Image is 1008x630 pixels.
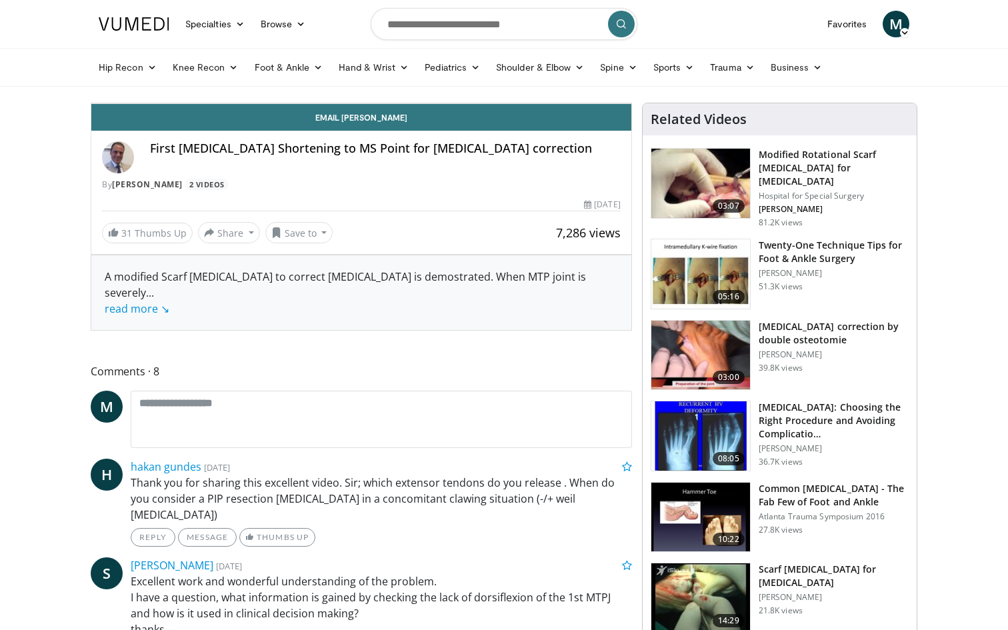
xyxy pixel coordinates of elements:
[759,401,909,441] h3: [MEDICAL_DATA]: Choosing the Right Procedure and Avoiding Complicatio…
[331,54,417,81] a: Hand & Wrist
[759,482,909,509] h3: Common [MEDICAL_DATA] - The Fab Few of Foot and Ankle
[759,217,803,228] p: 81.2K views
[91,103,631,104] video-js: Video Player
[759,281,803,292] p: 51.3K views
[91,54,165,81] a: Hip Recon
[763,54,831,81] a: Business
[165,54,247,81] a: Knee Recon
[651,320,909,391] a: 03:00 [MEDICAL_DATA] correction by double osteotomie [PERSON_NAME] 39.8K views
[713,371,745,384] span: 03:00
[713,199,745,213] span: 03:07
[105,269,618,317] div: A modified Scarf [MEDICAL_DATA] to correct [MEDICAL_DATA] is demostrated. When MTP joint is severely
[265,222,333,243] button: Save to
[99,17,169,31] img: VuMedi Logo
[759,443,909,454] p: [PERSON_NAME]
[102,223,193,243] a: 31 Thumbs Up
[417,54,488,81] a: Pediatrics
[178,528,237,547] a: Message
[759,563,909,589] h3: Scarf [MEDICAL_DATA] for [MEDICAL_DATA]
[91,104,631,131] a: Email [PERSON_NAME]
[651,321,750,390] img: 294729_0000_1.png.150x105_q85_crop-smart_upscale.jpg
[121,227,132,239] span: 31
[247,54,331,81] a: Foot & Ankle
[131,459,201,474] a: hakan gundes
[91,557,123,589] a: S
[150,141,621,156] h4: First [MEDICAL_DATA] Shortening to MS Point for [MEDICAL_DATA] correction
[584,199,620,211] div: [DATE]
[645,54,703,81] a: Sports
[759,191,909,201] p: Hospital for Special Surgery
[651,483,750,552] img: 4559c471-f09d-4bda-8b3b-c296350a5489.150x105_q85_crop-smart_upscale.jpg
[91,459,123,491] a: H
[651,482,909,553] a: 10:22 Common [MEDICAL_DATA] - The Fab Few of Foot and Ankle Atlanta Trauma Symposium 2016 27.8K v...
[651,239,909,309] a: 05:16 Twenty-One Technique Tips for Foot & Ankle Surgery [PERSON_NAME] 51.3K views
[651,239,750,309] img: 6702e58c-22b3-47ce-9497-b1c0ae175c4c.150x105_q85_crop-smart_upscale.jpg
[651,148,909,228] a: 03:07 Modified Rotational Scarf [MEDICAL_DATA] for [MEDICAL_DATA] Hospital for Special Surgery [P...
[759,525,803,535] p: 27.8K views
[651,111,747,127] h4: Related Videos
[759,349,909,360] p: [PERSON_NAME]
[185,179,229,190] a: 2 Videos
[216,560,242,572] small: [DATE]
[759,268,909,279] p: [PERSON_NAME]
[112,179,183,190] a: [PERSON_NAME]
[556,225,621,241] span: 7,286 views
[253,11,314,37] a: Browse
[651,149,750,218] img: Scarf_Osteotomy_100005158_3.jpg.150x105_q85_crop-smart_upscale.jpg
[713,290,745,303] span: 05:16
[759,148,909,188] h3: Modified Rotational Scarf [MEDICAL_DATA] for [MEDICAL_DATA]
[177,11,253,37] a: Specialties
[759,605,803,616] p: 21.8K views
[702,54,763,81] a: Trauma
[239,528,315,547] a: Thumbs Up
[713,533,745,546] span: 10:22
[759,204,909,215] p: [PERSON_NAME]
[91,391,123,423] a: M
[759,320,909,347] h3: [MEDICAL_DATA] correction by double osteotomie
[713,452,745,465] span: 08:05
[759,363,803,373] p: 39.8K views
[759,457,803,467] p: 36.7K views
[713,614,745,627] span: 14:29
[759,592,909,603] p: [PERSON_NAME]
[131,558,213,573] a: [PERSON_NAME]
[759,511,909,522] p: Atlanta Trauma Symposium 2016
[488,54,592,81] a: Shoulder & Elbow
[198,222,260,243] button: Share
[102,141,134,173] img: Avatar
[592,54,645,81] a: Spine
[131,475,632,523] p: Thank you for sharing this excellent video. Sir; which extensor tendons do you release . When do ...
[759,239,909,265] h3: Twenty-One Technique Tips for Foot & Ankle Surgery
[105,301,169,316] a: read more ↘
[91,363,632,380] span: Comments 8
[371,8,637,40] input: Search topics, interventions
[102,179,621,191] div: By
[651,401,909,471] a: 08:05 [MEDICAL_DATA]: Choosing the Right Procedure and Avoiding Complicatio… [PERSON_NAME] 36.7K ...
[204,461,230,473] small: [DATE]
[651,401,750,471] img: 3c75a04a-ad21-4ad9-966a-c963a6420fc5.150x105_q85_crop-smart_upscale.jpg
[883,11,909,37] a: M
[131,528,175,547] a: Reply
[819,11,875,37] a: Favorites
